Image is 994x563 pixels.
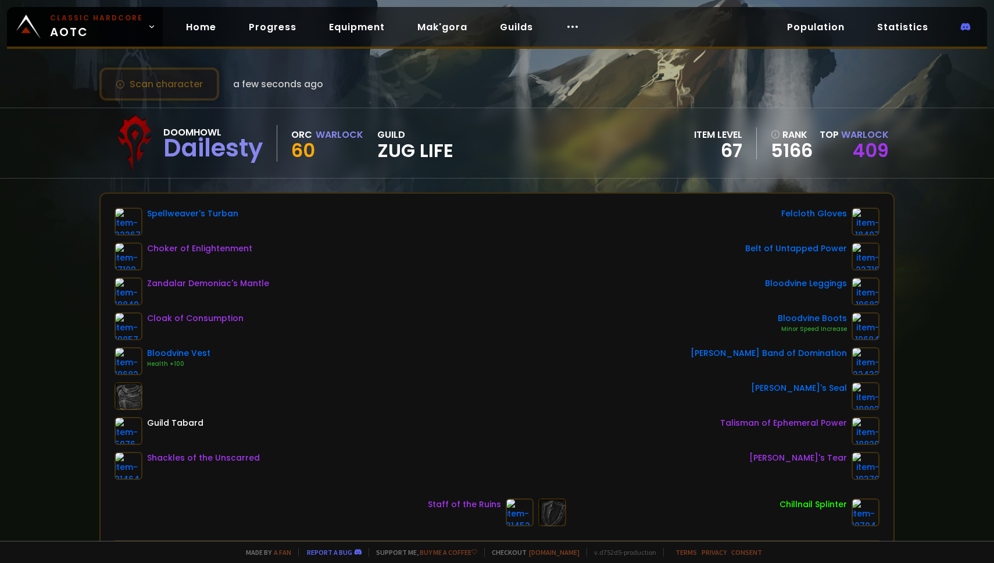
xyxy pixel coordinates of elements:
[852,452,879,480] img: item-19379
[702,548,727,557] a: Privacy
[778,312,847,325] div: Bloodvine Boots
[163,125,263,140] div: Doomhowl
[780,498,847,511] div: Chillnail Splinter
[147,312,244,325] div: Cloak of Consumption
[115,417,142,445] img: item-5976
[239,15,306,39] a: Progress
[852,208,879,236] img: item-18407
[369,548,477,557] span: Support me,
[233,77,323,91] span: a few seconds ago
[50,13,143,23] small: Classic Hardcore
[428,498,501,511] div: Staff of the Ruins
[506,498,534,526] img: item-21452
[115,452,142,480] img: item-21464
[852,417,879,445] img: item-18820
[852,312,879,340] img: item-19684
[115,243,142,270] img: item-17109
[320,15,394,39] a: Equipment
[491,15,542,39] a: Guilds
[781,208,847,220] div: Felcloth Gloves
[841,128,889,141] span: Warlock
[377,127,453,159] div: guild
[291,137,315,163] span: 60
[239,548,291,557] span: Made by
[274,548,291,557] a: a fan
[291,127,312,142] div: Orc
[751,382,847,394] div: [PERSON_NAME]'s Seal
[420,548,477,557] a: Buy me a coffee
[147,359,210,369] div: Health +100
[587,548,656,557] span: v. d752d5 - production
[853,137,889,163] a: 409
[147,243,252,255] div: Choker of Enlightenment
[749,452,847,464] div: [PERSON_NAME]'s Tear
[720,417,847,429] div: Talisman of Ephemeral Power
[147,417,203,429] div: Guild Tabard
[307,548,352,557] a: Report a bug
[484,548,580,557] span: Checkout
[694,127,742,142] div: item level
[377,142,453,159] span: Zug Life
[177,15,226,39] a: Home
[99,67,219,101] button: Scan character
[771,142,813,159] a: 5166
[820,127,889,142] div: Top
[852,382,879,410] img: item-19893
[852,277,879,305] img: item-19683
[852,347,879,375] img: item-22433
[50,13,143,41] span: AOTC
[771,127,813,142] div: rank
[408,15,477,39] a: Mak'gora
[316,127,363,142] div: Warlock
[691,347,847,359] div: [PERSON_NAME] Band of Domination
[7,7,163,47] a: Classic HardcoreAOTC
[675,548,697,557] a: Terms
[778,325,847,334] div: Minor Speed Increase
[529,548,580,557] a: [DOMAIN_NAME]
[115,208,142,236] img: item-22267
[115,347,142,375] img: item-19682
[163,140,263,157] div: Dailesty
[147,208,238,220] div: Spellweaver's Turban
[765,277,847,290] div: Bloodvine Leggings
[778,15,854,39] a: Population
[731,548,762,557] a: Consent
[147,277,269,290] div: Zandalar Demoniac's Mantle
[868,15,938,39] a: Statistics
[852,498,879,526] img: item-10704
[147,347,210,359] div: Bloodvine Vest
[694,142,742,159] div: 67
[852,243,879,270] img: item-22716
[115,312,142,340] img: item-19857
[147,452,260,464] div: Shackles of the Unscarred
[115,277,142,305] img: item-19849
[745,243,847,255] div: Belt of Untapped Power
